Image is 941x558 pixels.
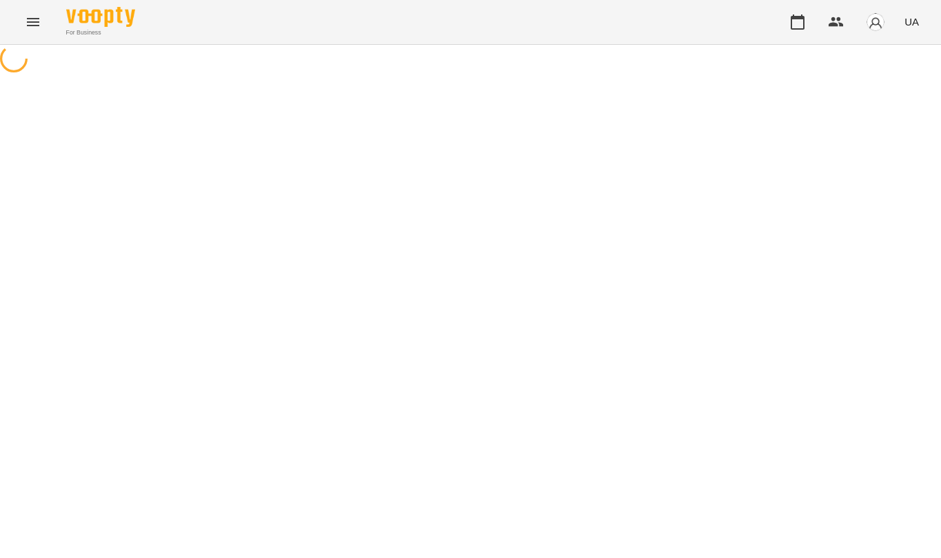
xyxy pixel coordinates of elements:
[866,12,885,32] img: avatar_s.png
[17,6,50,39] button: Menu
[899,9,924,34] button: UA
[66,7,135,27] img: Voopty Logo
[904,14,919,29] span: UA
[66,28,135,37] span: For Business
